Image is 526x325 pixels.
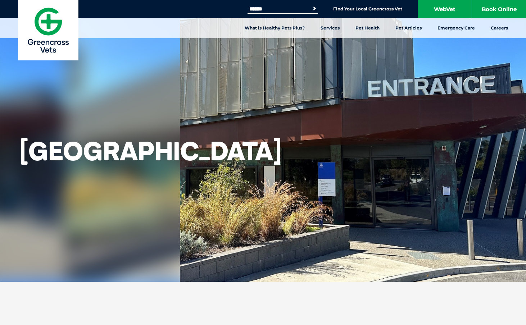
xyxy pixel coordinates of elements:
[311,5,318,12] button: Search
[387,18,430,38] a: Pet Articles
[348,18,387,38] a: Pet Health
[483,18,516,38] a: Careers
[333,6,402,12] a: Find Your Local Greencross Vet
[313,18,348,38] a: Services
[430,18,483,38] a: Emergency Care
[237,18,313,38] a: What is Healthy Pets Plus?
[20,136,282,166] h1: [GEOGRAPHIC_DATA]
